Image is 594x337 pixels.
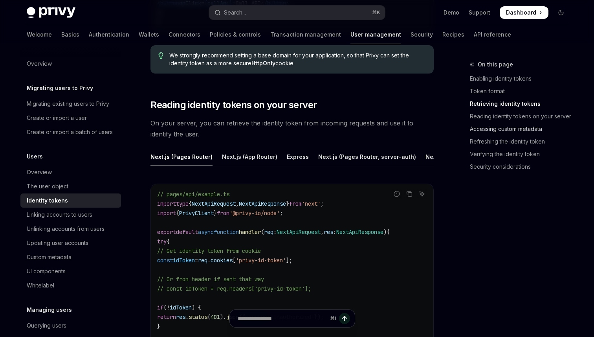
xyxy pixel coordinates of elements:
[20,111,121,125] a: Create or import a user
[150,118,434,140] span: On your server, you can retrieve the identity token from incoming requests and use it to identify...
[27,127,113,137] div: Create or import a batch of users
[27,321,66,330] div: Querying users
[336,228,383,236] span: NextApiResponse
[233,257,236,264] span: [
[324,228,333,236] span: res
[500,6,548,19] a: Dashboard
[210,25,261,44] a: Policies & controls
[238,310,327,327] input: Ask a question...
[425,147,517,166] div: Next.js (App Router, server-auth)
[20,125,121,139] a: Create or import a batch of users
[157,304,163,311] span: if
[20,250,121,264] a: Custom metadata
[189,200,192,207] span: {
[470,72,574,85] a: Enabling identity tokens
[236,257,286,264] span: 'privy-id-token'
[277,228,321,236] span: NextApiRequest
[176,210,179,217] span: {
[289,200,302,207] span: from
[157,247,261,254] span: // Get identity token from cookie
[20,193,121,208] a: Identity tokens
[236,200,239,207] span: ,
[27,238,88,248] div: Updating user accounts
[207,257,211,264] span: .
[20,319,121,333] a: Querying users
[470,98,574,110] a: Retrieving identity tokens
[444,9,459,17] a: Demo
[470,123,574,135] a: Accessing custom metadata
[302,200,321,207] span: 'next'
[224,8,246,17] div: Search...
[555,6,567,19] button: Toggle dark mode
[286,257,292,264] span: ];
[167,238,170,245] span: {
[27,99,109,109] div: Migrating existing users to Privy
[214,210,217,217] span: }
[417,189,427,199] button: Ask AI
[392,189,402,199] button: Report incorrect code
[470,160,574,173] a: Security considerations
[150,99,317,111] span: Reading identity tokens on your server
[169,25,200,44] a: Connectors
[89,25,129,44] a: Authentication
[350,25,401,44] a: User management
[286,200,289,207] span: }
[61,25,79,44] a: Basics
[411,25,433,44] a: Security
[139,25,159,44] a: Wallets
[387,228,390,236] span: {
[27,252,71,262] div: Custom metadata
[150,147,213,166] div: Next.js (Pages Router)
[20,278,121,293] a: Whitelabel
[280,210,283,217] span: ;
[27,196,68,205] div: Identity tokens
[321,200,324,207] span: ;
[176,200,189,207] span: type
[470,110,574,123] a: Reading identity tokens on your server
[261,228,264,236] span: (
[469,9,490,17] a: Support
[198,228,214,236] span: async
[27,210,92,219] div: Linking accounts to users
[157,238,167,245] span: try
[209,6,385,20] button: Open search
[239,200,286,207] span: NextApiResponse
[222,147,277,166] div: Next.js (App Router)
[157,191,229,198] span: // pages/api/example.ts
[195,257,198,264] span: =
[470,148,574,160] a: Verifying the identity token
[321,228,324,236] span: ,
[20,165,121,179] a: Overview
[176,228,198,236] span: default
[157,210,176,217] span: import
[170,304,192,311] span: idToken
[383,228,387,236] span: )
[20,222,121,236] a: Unlinking accounts from users
[442,25,464,44] a: Recipes
[264,228,273,236] span: req
[27,267,66,276] div: UI components
[27,7,75,18] img: dark logo
[270,25,341,44] a: Transaction management
[27,83,93,93] h5: Migrating users to Privy
[157,285,311,292] span: // const idToken = req.headers['privy-id-token'];
[217,210,229,217] span: from
[318,147,416,166] div: Next.js (Pages Router, server-auth)
[157,228,176,236] span: export
[27,152,43,161] h5: Users
[251,60,275,66] strong: HttpOnly
[20,57,121,71] a: Overview
[157,257,173,264] span: const
[506,9,536,17] span: Dashboard
[211,257,233,264] span: cookies
[167,304,170,311] span: !
[20,264,121,278] a: UI components
[158,52,164,59] svg: Tip
[27,168,52,177] div: Overview
[478,60,513,69] span: On this page
[339,313,350,324] button: Send message
[163,304,167,311] span: (
[404,189,414,199] button: Copy the contents from the code block
[470,85,574,98] a: Token format
[287,147,309,166] div: Express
